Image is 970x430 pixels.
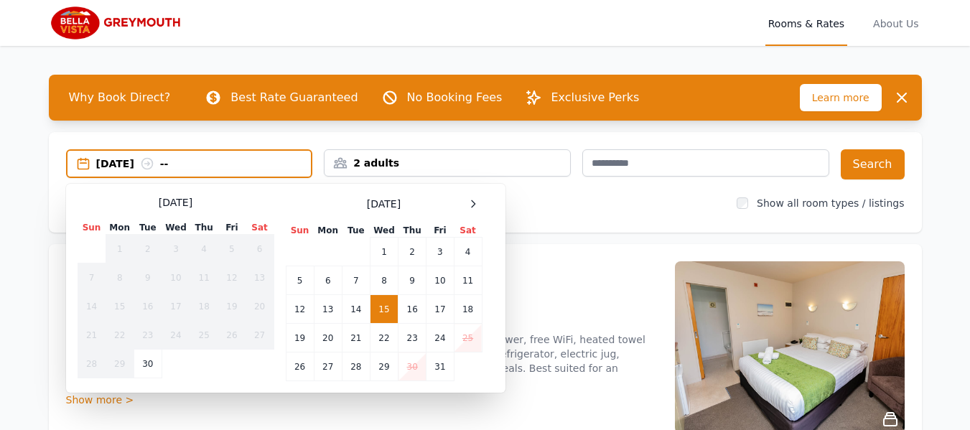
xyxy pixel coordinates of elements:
th: Sat [246,221,274,235]
td: 16 [398,295,426,324]
div: 2 adults [325,156,570,170]
td: 13 [246,263,274,292]
td: 25 [454,324,482,352]
td: 26 [218,321,246,350]
td: 28 [78,350,106,378]
td: 24 [162,321,190,350]
th: Sat [454,224,482,238]
button: Search [841,149,905,179]
th: Mon [314,224,342,238]
td: 11 [190,263,218,292]
label: Show all room types / listings [757,197,904,209]
td: 1 [370,238,398,266]
td: 12 [286,295,314,324]
td: 4 [190,235,218,263]
td: 20 [314,324,342,352]
span: [DATE] [159,195,192,210]
td: 3 [426,238,454,266]
th: Sun [286,224,314,238]
th: Thu [398,224,426,238]
td: 23 [134,321,162,350]
td: 5 [218,235,246,263]
td: 21 [342,324,370,352]
td: 20 [246,292,274,321]
p: No Booking Fees [407,89,503,106]
td: 24 [426,324,454,352]
td: 18 [190,292,218,321]
td: 6 [246,235,274,263]
td: 15 [370,295,398,324]
td: 9 [398,266,426,295]
td: 7 [342,266,370,295]
td: 26 [286,352,314,381]
td: 29 [106,350,134,378]
td: 30 [398,352,426,381]
td: 10 [426,266,454,295]
td: 3 [162,235,190,263]
td: 7 [78,263,106,292]
td: 14 [342,295,370,324]
td: 25 [190,321,218,350]
th: Wed [370,224,398,238]
td: 27 [314,352,342,381]
td: 23 [398,324,426,352]
td: 4 [454,238,482,266]
td: 18 [454,295,482,324]
td: 27 [246,321,274,350]
td: 19 [286,324,314,352]
td: 15 [106,292,134,321]
span: Why Book Direct? [57,83,182,112]
img: Bella Vista Greymouth [49,6,187,40]
td: 14 [78,292,106,321]
th: Mon [106,221,134,235]
td: 31 [426,352,454,381]
span: Learn more [800,84,882,111]
p: Best Rate Guaranteed [230,89,358,106]
th: Wed [162,221,190,235]
td: 8 [106,263,134,292]
td: 22 [106,321,134,350]
td: 13 [314,295,342,324]
th: Tue [342,224,370,238]
th: Fri [426,224,454,238]
th: Thu [190,221,218,235]
td: 9 [134,263,162,292]
td: 11 [454,266,482,295]
td: 30 [134,350,162,378]
td: 5 [286,266,314,295]
td: 21 [78,321,106,350]
td: 8 [370,266,398,295]
th: Tue [134,221,162,235]
td: 12 [218,263,246,292]
td: 19 [218,292,246,321]
th: Fri [218,221,246,235]
div: Show more > [66,393,658,407]
td: 6 [314,266,342,295]
td: 2 [398,238,426,266]
td: 28 [342,352,370,381]
td: 29 [370,352,398,381]
th: Sun [78,221,106,235]
div: [DATE] -- [96,156,312,171]
td: 22 [370,324,398,352]
span: [DATE] [367,197,401,211]
td: 17 [162,292,190,321]
td: 16 [134,292,162,321]
td: 17 [426,295,454,324]
td: 1 [106,235,134,263]
td: 10 [162,263,190,292]
td: 2 [134,235,162,263]
p: Exclusive Perks [551,89,639,106]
